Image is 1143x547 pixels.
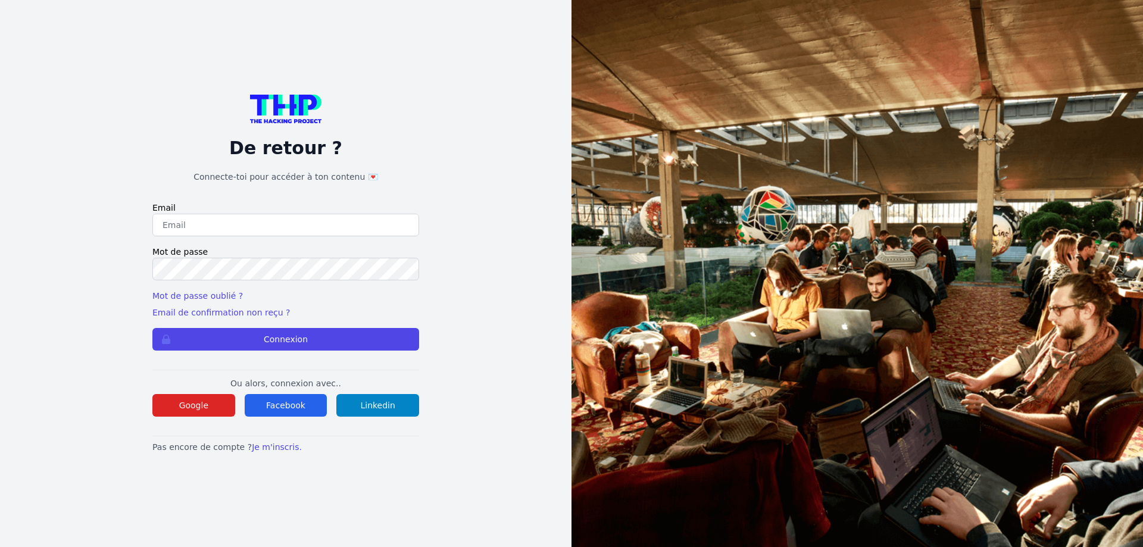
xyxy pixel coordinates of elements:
[152,328,419,351] button: Connexion
[152,377,419,389] p: Ou alors, connexion avec..
[152,214,419,236] input: Email
[336,394,419,417] button: Linkedin
[250,95,321,123] img: logo
[245,394,327,417] button: Facebook
[152,394,235,417] button: Google
[152,137,419,159] p: De retour ?
[252,442,302,452] a: Je m'inscris.
[152,308,290,317] a: Email de confirmation non reçu ?
[152,202,419,214] label: Email
[152,246,419,258] label: Mot de passe
[152,171,419,183] h1: Connecte-toi pour accéder à ton contenu 💌
[152,441,419,453] p: Pas encore de compte ?
[152,291,243,301] a: Mot de passe oublié ?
